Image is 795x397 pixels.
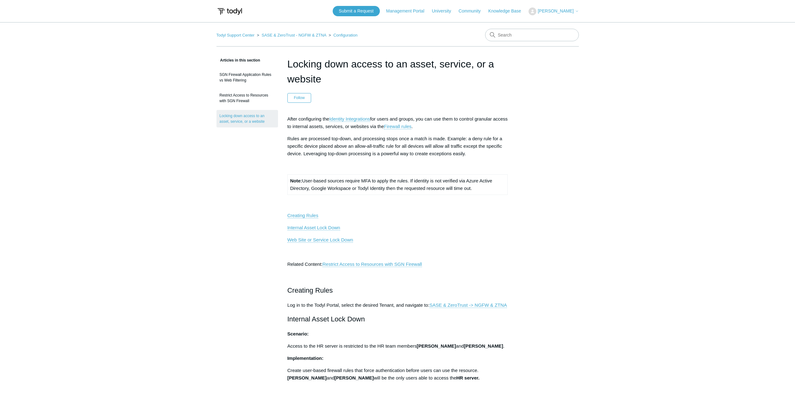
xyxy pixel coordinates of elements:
[287,57,508,87] h1: Locking down access to an asset, service, or a website
[261,33,326,37] a: SASE & ZeroTrust - NGFW & ZTNA
[287,355,324,361] strong: Implementation:
[287,367,508,382] p: Create user-based firewall rules that force authentication before users can use the resource. and...
[432,8,457,14] a: University
[216,69,278,86] a: SGN Firewall Application Rules vs Web Filtering
[287,285,508,296] h2: Creating Rules
[287,237,353,243] a: Web Site or Service Lock Down
[256,33,327,37] li: SASE & ZeroTrust - NGFW & ZTNA
[287,135,508,157] p: Rules are processed top-down, and processing stops once a match is made. Example: a deny rule for...
[333,33,357,37] a: Configuration
[287,174,508,195] td: User-based sources require MFA to apply the rules. If identity is not verified via Azure Active D...
[384,124,411,129] a: Firewall rules
[322,261,422,267] a: Restrict Access to Resources with SGN Firewall
[287,314,508,325] h2: Internal Asset Lock Down
[329,116,370,122] a: Identity Integrations
[287,331,309,336] strong: Scenario:
[417,343,456,349] strong: [PERSON_NAME]
[216,33,255,37] a: Todyl Support Center
[287,261,508,268] p: Related Content:
[464,343,503,349] strong: [PERSON_NAME]
[216,110,278,127] a: Locking down access to an asset, service, or a website
[287,93,311,102] button: Follow Article
[287,115,508,130] p: After configuring the for users and groups, you can use them to control granular access to intern...
[459,8,487,14] a: Community
[333,6,380,16] a: Submit a Request
[287,375,327,380] strong: [PERSON_NAME]
[216,58,260,62] span: Articles in this section
[429,302,507,308] a: SASE & ZeroTrust -> NGFW & ZTNA
[216,6,243,17] img: Todyl Support Center Help Center home page
[287,301,508,309] p: Log in to the Todyl Portal, select the desired Tenant, and navigate to:
[538,8,574,13] span: [PERSON_NAME]
[386,8,430,14] a: Management Portal
[287,225,340,231] a: Internal Asset Lock Down
[327,33,358,37] li: Configuration
[287,342,508,350] p: Access to the HR server is restricted to the HR team members and .
[216,33,256,37] li: Todyl Support Center
[485,29,579,41] input: Search
[488,8,527,14] a: Knowledge Base
[216,89,278,107] a: Restrict Access to Resources with SGN Firewall
[529,7,579,15] button: [PERSON_NAME]
[456,375,479,380] strong: HR server.
[290,178,302,183] strong: Note:
[287,213,318,218] a: Creating Rules
[335,375,374,380] strong: [PERSON_NAME]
